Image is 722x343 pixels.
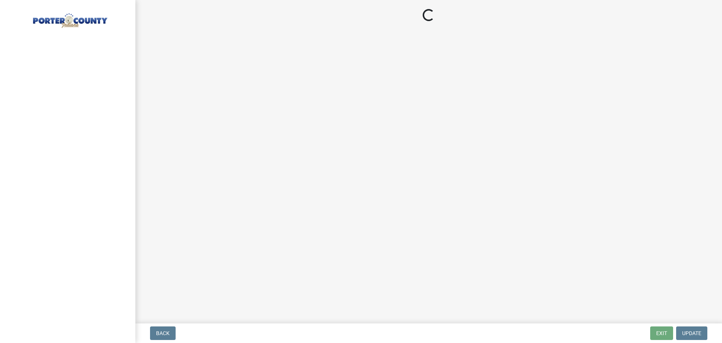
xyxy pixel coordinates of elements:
span: Update [682,330,701,336]
button: Back [150,326,176,340]
button: Update [676,326,707,340]
img: Porter County, Indiana [15,8,123,29]
button: Exit [650,326,673,340]
span: Back [156,330,170,336]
